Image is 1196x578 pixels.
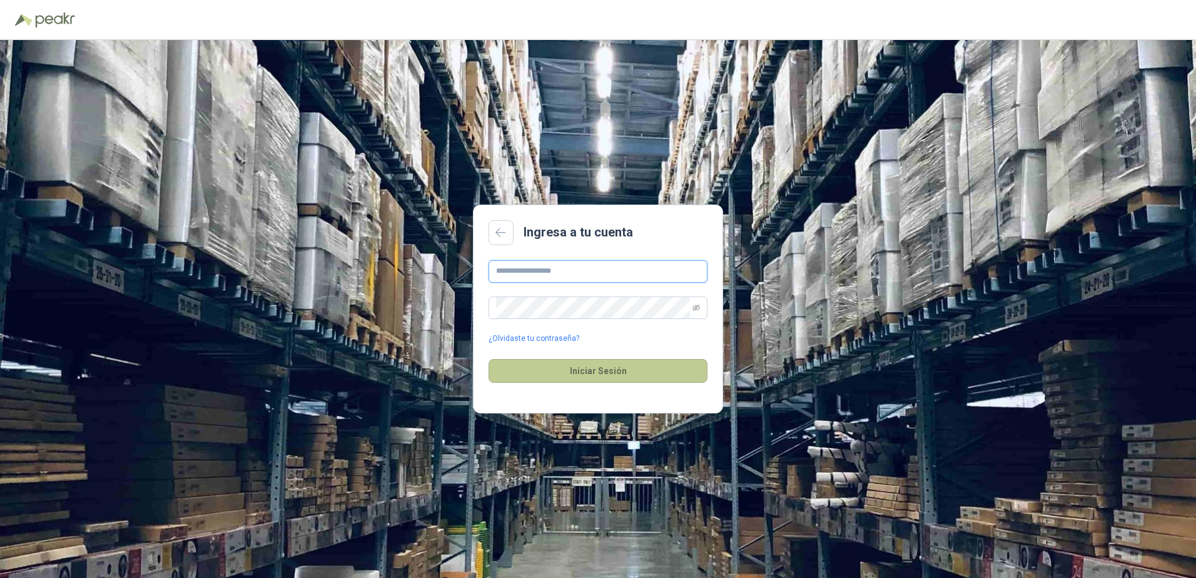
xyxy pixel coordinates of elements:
img: Peakr [35,13,75,28]
a: ¿Olvidaste tu contraseña? [489,333,579,345]
h2: Ingresa a tu cuenta [524,223,633,242]
img: Logo [15,14,33,26]
button: Iniciar Sesión [489,359,707,383]
span: eye-invisible [692,304,700,312]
